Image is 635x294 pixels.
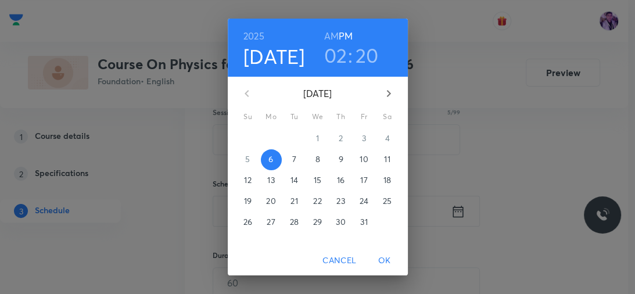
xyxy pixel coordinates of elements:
button: Cancel [318,250,361,271]
button: AM [324,28,339,44]
span: Su [238,111,259,123]
button: OK [366,250,403,271]
p: 29 [313,216,322,228]
span: Mo [261,111,282,123]
button: [DATE] [243,44,305,69]
p: 11 [384,153,390,165]
p: 31 [360,216,367,228]
p: 17 [360,174,367,186]
h3: : [348,43,353,67]
p: 10 [360,153,368,165]
p: 13 [267,174,274,186]
p: 26 [243,216,252,228]
p: 15 [314,174,321,186]
button: 20 [261,191,282,212]
button: 20 [356,43,379,67]
button: 10 [354,149,375,170]
p: 19 [244,195,252,207]
span: OK [371,253,399,268]
span: We [307,111,328,123]
button: 30 [331,212,351,233]
button: 6 [261,149,282,170]
button: 9 [331,149,351,170]
span: Sa [377,111,398,123]
p: 27 [267,216,275,228]
button: 26 [238,212,259,233]
button: 25 [377,191,398,212]
button: 02 [324,43,347,67]
span: Cancel [322,253,356,268]
button: 28 [284,212,305,233]
p: 12 [244,174,251,186]
p: 23 [336,195,345,207]
button: 7 [284,149,305,170]
button: 15 [307,170,328,191]
p: 6 [268,153,273,165]
p: 25 [383,195,392,207]
button: 8 [307,149,328,170]
p: 9 [338,153,343,165]
button: 19 [238,191,259,212]
p: 16 [337,174,345,186]
button: 16 [331,170,351,191]
button: 14 [284,170,305,191]
button: 18 [377,170,398,191]
button: 24 [354,191,375,212]
button: 21 [284,191,305,212]
p: 7 [292,153,296,165]
span: Fr [354,111,375,123]
p: 22 [313,195,321,207]
span: Th [331,111,351,123]
button: 31 [354,212,375,233]
button: 13 [261,170,282,191]
button: 12 [238,170,259,191]
p: 20 [266,195,275,207]
p: 30 [336,216,345,228]
p: 24 [360,195,368,207]
p: 21 [290,195,297,207]
button: PM [339,28,353,44]
p: 18 [383,174,391,186]
button: 27 [261,212,282,233]
button: 17 [354,170,375,191]
button: 2025 [243,28,264,44]
button: 11 [377,149,398,170]
button: 22 [307,191,328,212]
button: 23 [331,191,351,212]
p: 28 [290,216,299,228]
span: Tu [284,111,305,123]
button: 29 [307,212,328,233]
p: [DATE] [261,87,375,101]
p: 8 [315,153,320,165]
p: 14 [290,174,298,186]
